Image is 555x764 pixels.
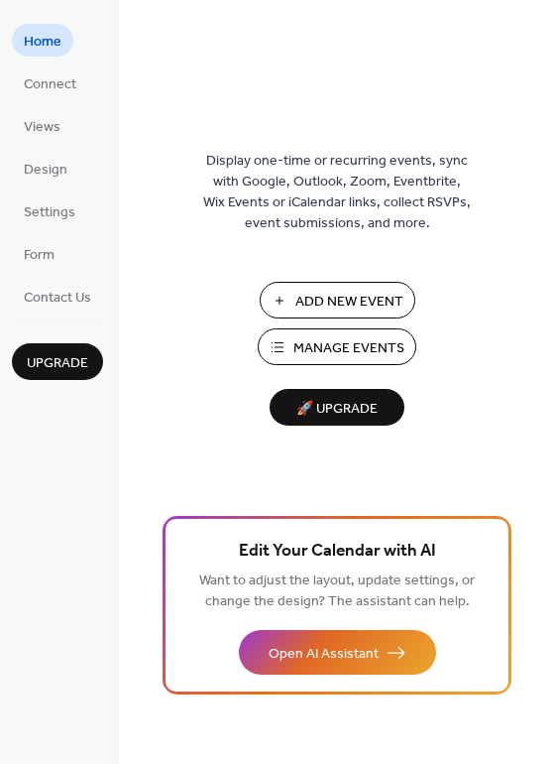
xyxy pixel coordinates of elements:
[295,292,403,313] span: Add New Event
[24,202,75,223] span: Settings
[12,194,87,227] a: Settings
[12,24,73,57] a: Home
[281,396,392,423] span: 🚀 Upgrade
[239,538,436,566] span: Edit Your Calendar with AI
[239,630,436,675] button: Open AI Assistant
[27,353,88,374] span: Upgrade
[12,280,103,313] a: Contact Us
[203,151,471,234] span: Display one-time or recurring events, sync with Google, Outlook, Zoom, Eventbrite, Wix Events or ...
[260,282,415,318] button: Add New Event
[12,343,103,380] button: Upgrade
[12,109,72,142] a: Views
[24,245,55,266] span: Form
[199,568,475,615] span: Want to adjust the layout, update settings, or change the design? The assistant can help.
[258,328,416,365] button: Manage Events
[24,160,67,181] span: Design
[24,288,91,309] span: Contact Us
[270,389,404,426] button: 🚀 Upgrade
[24,32,61,53] span: Home
[24,117,60,138] span: Views
[12,66,88,99] a: Connect
[12,237,66,270] a: Form
[12,152,79,185] a: Design
[269,644,379,665] span: Open AI Assistant
[293,338,404,359] span: Manage Events
[24,74,76,95] span: Connect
